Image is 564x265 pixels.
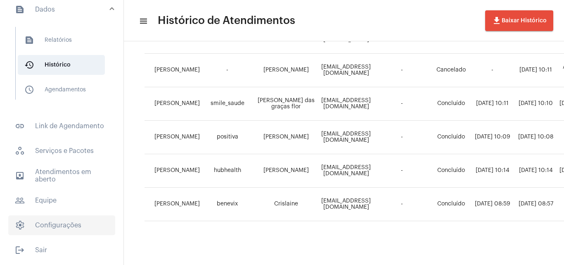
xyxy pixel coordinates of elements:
[492,16,502,26] mat-icon: file_download
[8,141,115,161] span: Serviços e Pacotes
[15,196,25,205] mat-icon: sidenav icon
[253,121,319,154] td: [PERSON_NAME]
[214,167,241,173] span: hubhealth
[431,121,471,154] td: Concluído
[8,116,115,136] span: Link de Agendamento
[319,54,373,87] td: [EMAIL_ADDRESS][DOMAIN_NAME]
[145,188,202,221] td: [PERSON_NAME]
[471,188,514,221] td: [DATE] 08:59
[15,121,25,131] mat-icon: sidenav icon
[431,154,471,188] td: Concluído
[8,215,115,235] span: Configurações
[158,14,295,27] span: Histórico de Atendimentos
[492,18,547,24] span: Baixar Histórico
[24,60,34,70] mat-icon: sidenav icon
[253,154,319,188] td: [PERSON_NAME]
[145,87,202,121] td: [PERSON_NAME]
[217,201,238,207] span: benevix
[319,121,373,154] td: [EMAIL_ADDRESS][DOMAIN_NAME]
[226,67,228,73] span: -
[319,154,373,188] td: [EMAIL_ADDRESS][DOMAIN_NAME]
[15,220,25,230] span: sidenav icon
[217,134,238,140] span: positiva
[253,87,319,121] td: [PERSON_NAME] das graças flor
[253,188,319,221] td: Crislaine
[18,80,105,100] span: Agendamentos
[373,154,431,188] td: -
[319,87,373,121] td: [EMAIL_ADDRESS][DOMAIN_NAME]
[514,188,557,221] td: [DATE] 08:57
[8,240,115,260] span: Sair
[5,23,123,111] div: sidenav iconDados
[319,188,373,221] td: [EMAIL_ADDRESS][DOMAIN_NAME]
[373,54,431,87] td: -
[514,121,557,154] td: [DATE] 10:08
[514,87,557,121] td: [DATE] 10:10
[514,54,557,87] td: [DATE] 10:11
[8,191,115,210] span: Equipe
[211,100,244,106] span: smile_saude
[253,54,319,87] td: [PERSON_NAME]
[15,171,25,181] mat-icon: sidenav icon
[15,146,25,156] span: sidenav icon
[373,121,431,154] td: -
[15,5,25,14] mat-icon: sidenav icon
[24,35,34,45] mat-icon: sidenav icon
[514,154,557,188] td: [DATE] 10:14
[485,10,553,31] button: Baixar Histórico
[24,85,34,95] mat-icon: sidenav icon
[471,87,514,121] td: [DATE] 10:11
[373,87,431,121] td: -
[145,54,202,87] td: [PERSON_NAME]
[15,245,25,255] mat-icon: sidenav icon
[15,5,110,14] mat-panel-title: Dados
[373,188,431,221] td: -
[145,154,202,188] td: [PERSON_NAME]
[471,154,514,188] td: [DATE] 10:14
[145,121,202,154] td: [PERSON_NAME]
[18,30,105,50] span: Relatórios
[431,188,471,221] td: Concluído
[431,54,471,87] td: Cancelado
[18,55,105,75] span: Histórico
[471,54,514,87] td: -
[8,166,115,186] span: Atendimentos em aberto
[139,16,147,26] mat-icon: sidenav icon
[471,121,514,154] td: [DATE] 10:09
[431,87,471,121] td: Concluído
